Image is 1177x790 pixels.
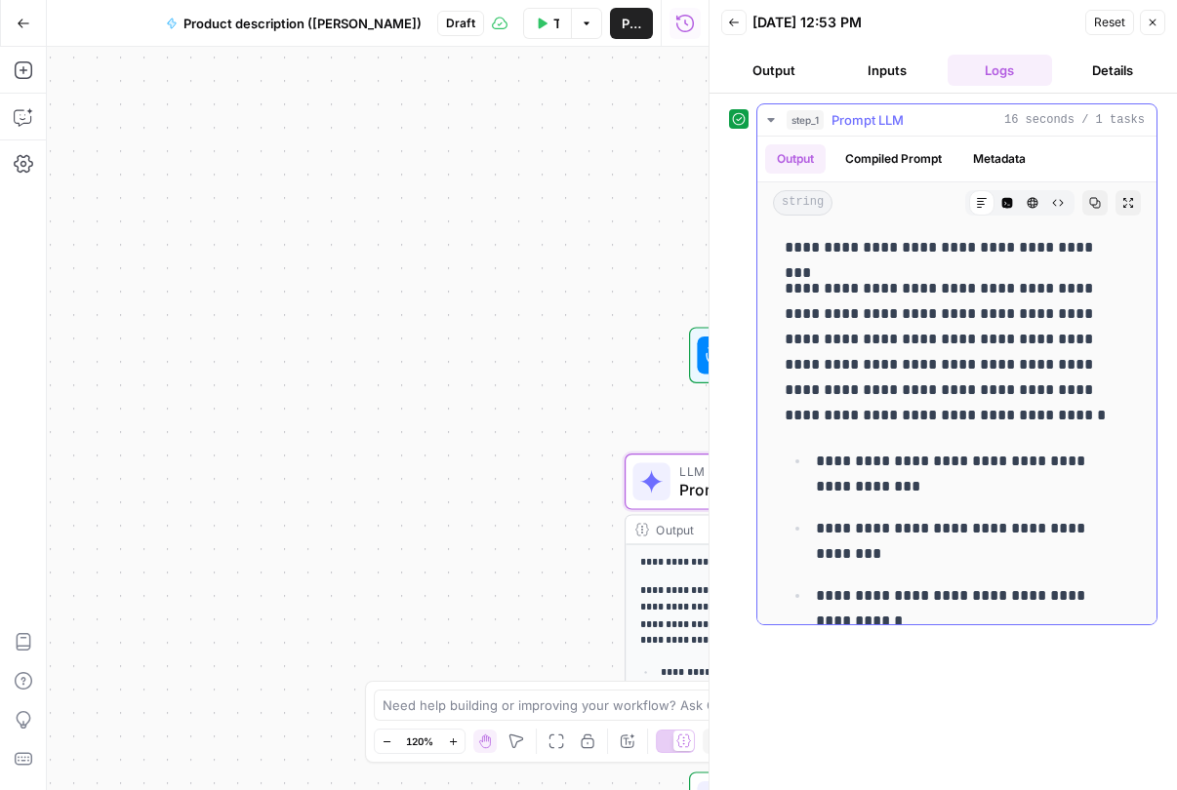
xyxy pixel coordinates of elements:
[656,520,923,538] div: Output
[765,144,826,174] button: Output
[1004,111,1145,129] span: 16 seconds / 1 tasks
[446,15,475,32] span: Draft
[622,14,641,33] span: Publish
[406,733,433,749] span: 120%
[679,478,925,501] span: Prompt LLM
[948,55,1053,86] button: Logs
[610,8,653,39] button: Publish
[833,144,954,174] button: Compiled Prompt
[183,14,422,33] span: Product description ([PERSON_NAME])
[832,110,904,130] span: Prompt LLM
[1060,55,1165,86] button: Details
[553,14,559,33] span: Test Workflow
[757,104,1157,136] button: 16 seconds / 1 tasks
[679,461,925,480] span: LLM · Gemini 2.5 Pro
[523,8,571,39] button: Test Workflow
[834,55,940,86] button: Inputs
[721,55,827,86] button: Output
[773,190,832,216] span: string
[154,8,433,39] button: Product description ([PERSON_NAME])
[961,144,1037,174] button: Metadata
[1094,14,1125,31] span: Reset
[1085,10,1134,35] button: Reset
[787,110,824,130] span: step_1
[757,137,1157,624] div: 16 seconds / 1 tasks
